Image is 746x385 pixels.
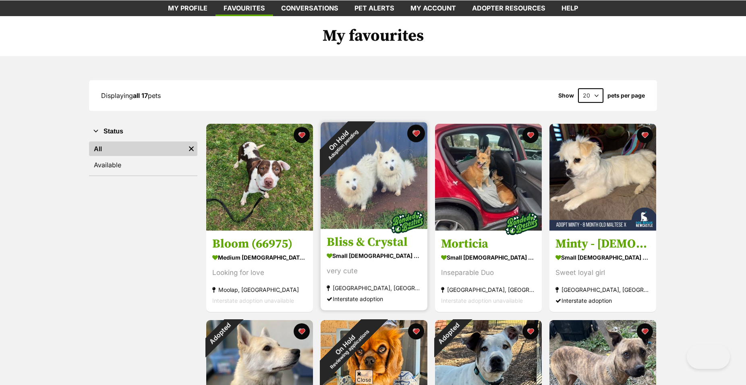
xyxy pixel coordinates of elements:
strong: all 17 [133,92,148,100]
div: [GEOGRAPHIC_DATA], [GEOGRAPHIC_DATA] [327,283,421,294]
button: favourite [522,127,539,143]
h3: Bloom (66975) [212,237,307,252]
a: Adopter resources [464,0,553,16]
div: Interstate adoption [327,294,421,305]
img: Minty - 8 Month Old Maltese X [549,124,656,231]
img: bonded besties [501,204,542,244]
img: bonded besties [387,202,427,243]
a: Favourites [216,0,273,16]
button: favourite [407,125,425,142]
span: Displaying pets [101,92,161,100]
div: [GEOGRAPHIC_DATA], [GEOGRAPHIC_DATA] [555,285,650,296]
span: Adoption pending [327,129,359,161]
h3: Minty - [DEMOGRAPHIC_DATA] Maltese X [555,237,650,252]
div: Inseparable Duo [441,268,536,279]
div: Looking for love [212,268,307,279]
label: pets per page [607,92,645,99]
a: Available [89,158,197,172]
div: small [DEMOGRAPHIC_DATA] Dog [441,252,536,264]
img: Morticia [435,124,542,231]
a: Remove filter [185,142,197,156]
button: favourite [637,323,653,339]
a: My profile [160,0,216,16]
a: My account [402,0,464,16]
span: Interstate adoption unavailable [441,298,523,304]
iframe: Help Scout Beacon - Open [687,345,730,369]
div: Interstate adoption [555,296,650,306]
h3: Bliss & Crystal [327,235,421,250]
button: favourite [637,127,653,143]
a: Morticia small [DEMOGRAPHIC_DATA] Dog Inseparable Duo [GEOGRAPHIC_DATA], [GEOGRAPHIC_DATA] Inters... [435,231,542,312]
img: Bloom (66975) [206,124,313,231]
a: Bloom (66975) medium [DEMOGRAPHIC_DATA] Dog Looking for love Moolap, [GEOGRAPHIC_DATA] Interstate... [206,231,313,312]
div: Status [89,140,197,175]
a: Minty - [DEMOGRAPHIC_DATA] Maltese X small [DEMOGRAPHIC_DATA] Dog Sweet loyal girl [GEOGRAPHIC_DA... [549,231,656,312]
a: Pet alerts [346,0,402,16]
span: Close [355,370,373,384]
a: Help [553,0,586,16]
div: very cute [327,266,421,277]
div: Adopted [196,310,244,358]
div: Sweet loyal girl [555,268,650,279]
div: [GEOGRAPHIC_DATA], [GEOGRAPHIC_DATA] [441,285,536,296]
div: Adopted [425,310,472,358]
img: Bliss & Crystal [321,122,427,229]
span: Interstate adoption unavailable [212,298,294,304]
div: On Hold [305,107,376,177]
div: medium [DEMOGRAPHIC_DATA] Dog [212,252,307,264]
div: small [DEMOGRAPHIC_DATA] Dog [327,250,421,262]
a: conversations [273,0,346,16]
a: All [89,142,185,156]
button: Status [89,126,197,137]
a: On HoldAdoption pending [321,223,427,231]
button: favourite [408,323,424,339]
span: Reviewing applications [329,329,371,370]
button: favourite [522,323,539,339]
h3: Morticia [441,237,536,252]
div: small [DEMOGRAPHIC_DATA] Dog [555,252,650,264]
button: favourite [294,127,310,143]
span: Show [558,92,574,99]
a: Bliss & Crystal small [DEMOGRAPHIC_DATA] Dog very cute [GEOGRAPHIC_DATA], [GEOGRAPHIC_DATA] Inter... [321,229,427,311]
div: Moolap, [GEOGRAPHIC_DATA] [212,285,307,296]
button: favourite [294,323,310,339]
